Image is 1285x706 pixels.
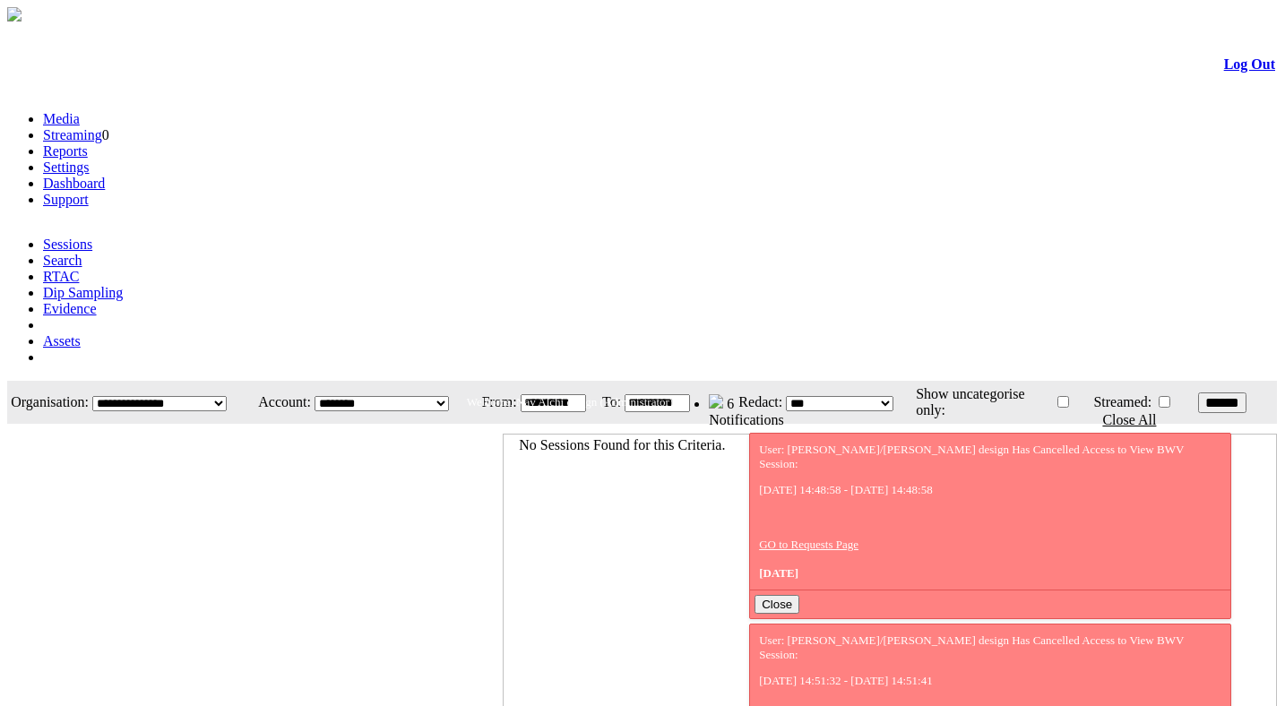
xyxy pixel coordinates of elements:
span: 6 [727,396,734,411]
a: Sessions [43,237,92,252]
p: [DATE] 14:51:32 - [DATE] 14:51:41 [759,674,1221,688]
td: Organisation: [9,383,90,422]
td: Account: [249,383,312,422]
span: [DATE] [759,566,798,580]
span: Welcome, Nav Alchi design (Administrator) [467,395,673,409]
img: arrow-3.png [7,7,22,22]
a: Media [43,111,80,126]
a: GO to Requests Page [759,538,858,551]
span: 0 [102,127,109,142]
a: Settings [43,159,90,175]
a: Reports [43,143,88,159]
a: Dip Sampling [43,285,123,300]
div: User: [PERSON_NAME]/[PERSON_NAME] design Has Cancelled Access to View BWV Session: [759,443,1221,581]
a: Assets [43,333,81,349]
div: Notifications [709,412,1240,428]
a: Evidence [43,301,97,316]
a: Close All [1102,412,1156,427]
img: bell25.png [709,394,723,409]
a: Dashboard [43,176,105,191]
a: Search [43,253,82,268]
a: Support [43,192,89,207]
a: Log Out [1224,56,1275,72]
p: [DATE] 14:48:58 - [DATE] 14:48:58 [759,483,1221,497]
a: Streaming [43,127,102,142]
a: RTAC [43,269,79,284]
button: Close [755,595,799,614]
